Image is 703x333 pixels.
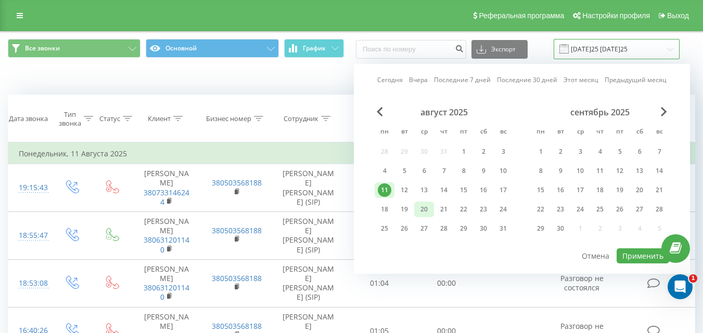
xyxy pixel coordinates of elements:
[633,145,646,158] div: 6
[570,163,590,179] div: ср 10 сент. 2025 г.
[416,125,432,140] abbr: среда
[592,125,608,140] abbr: четверг
[457,145,470,158] div: 1
[394,163,414,179] div: вт 5 авг. 2025 г.
[9,114,48,123] div: Дата звонка
[590,182,610,198] div: чт 18 сент. 2025 г.
[496,145,510,158] div: 3
[667,11,689,20] span: Выход
[553,125,568,140] abbr: вторник
[554,203,567,216] div: 23
[477,145,490,158] div: 2
[612,125,628,140] abbr: пятница
[132,212,201,260] td: [PERSON_NAME]
[560,273,604,292] span: Разговор не состоялся
[417,203,431,216] div: 20
[477,222,490,235] div: 30
[653,183,666,197] div: 21
[474,221,493,236] div: сб 30 авг. 2025 г.
[551,202,570,217] div: вт 23 сент. 2025 г.
[398,164,411,178] div: 5
[271,212,346,260] td: [PERSON_NAME] [PERSON_NAME] (SIP)
[653,145,666,158] div: 7
[457,222,470,235] div: 29
[437,222,451,235] div: 28
[531,144,551,159] div: пн 1 сент. 2025 г.
[434,75,491,85] a: Последние 7 дней
[564,75,598,85] a: Этот месяц
[25,44,60,52] span: Все звонки
[377,107,383,116] span: Previous Month
[576,248,615,263] button: Отмена
[534,145,547,158] div: 1
[437,164,451,178] div: 7
[496,203,510,216] div: 24
[477,183,490,197] div: 16
[8,143,695,164] td: Понедельник, 11 Августа 2025
[471,40,528,59] button: Экспорт
[394,202,414,217] div: вт 19 авг. 2025 г.
[534,222,547,235] div: 29
[284,114,318,123] div: Сотрудник
[271,164,346,212] td: [PERSON_NAME] [PERSON_NAME] (SIP)
[573,203,587,216] div: 24
[477,164,490,178] div: 9
[375,107,513,117] div: август 2025
[610,202,630,217] div: пт 26 сент. 2025 г.
[457,183,470,197] div: 15
[534,164,547,178] div: 8
[495,125,511,140] abbr: воскресенье
[397,125,412,140] abbr: вторник
[206,114,251,123] div: Бизнес номер
[375,182,394,198] div: пн 11 авг. 2025 г.
[593,145,607,158] div: 4
[474,144,493,159] div: сб 2 авг. 2025 г.
[271,259,346,307] td: [PERSON_NAME] [PERSON_NAME] (SIP)
[398,222,411,235] div: 26
[593,183,607,197] div: 18
[212,321,262,331] a: 380503568188
[649,202,669,217] div: вс 28 сент. 2025 г.
[375,221,394,236] div: пн 25 авг. 2025 г.
[653,164,666,178] div: 14
[610,163,630,179] div: пт 12 сент. 2025 г.
[19,225,41,246] div: 18:55:47
[212,273,262,283] a: 380503568188
[378,164,391,178] div: 4
[630,144,649,159] div: сб 6 сент. 2025 г.
[375,202,394,217] div: пн 18 авг. 2025 г.
[551,144,570,159] div: вт 2 сент. 2025 г.
[590,202,610,217] div: чт 25 сент. 2025 г.
[377,75,403,85] a: Сегодня
[633,164,646,178] div: 13
[144,283,189,302] a: 380631201140
[531,107,669,117] div: сентябрь 2025
[496,222,510,235] div: 31
[593,164,607,178] div: 11
[398,183,411,197] div: 12
[496,164,510,178] div: 10
[630,202,649,217] div: сб 27 сент. 2025 г.
[132,164,201,212] td: [PERSON_NAME]
[474,163,493,179] div: сб 9 авг. 2025 г.
[613,203,627,216] div: 26
[303,45,326,52] span: График
[417,222,431,235] div: 27
[531,221,551,236] div: пн 29 сент. 2025 г.
[417,164,431,178] div: 6
[649,144,669,159] div: вс 7 сент. 2025 г.
[477,203,490,216] div: 23
[593,203,607,216] div: 25
[533,125,548,140] abbr: понедельник
[148,114,171,123] div: Клиент
[457,164,470,178] div: 8
[493,221,513,236] div: вс 31 авг. 2025 г.
[582,11,650,20] span: Настройки профиля
[590,144,610,159] div: чт 4 сент. 2025 г.
[474,182,493,198] div: сб 16 авг. 2025 г.
[572,125,588,140] abbr: среда
[437,203,451,216] div: 21
[19,178,41,198] div: 19:15:43
[570,202,590,217] div: ср 24 сент. 2025 г.
[456,125,471,140] abbr: пятница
